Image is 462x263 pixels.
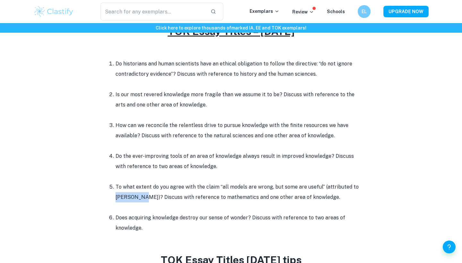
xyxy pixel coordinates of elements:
li: Do the ever-improving tools of an area of knowledge always result in improved knowledge? Discuss ... [116,151,359,182]
li: Does acquiring knowledge destroy our sense of wonder? Discuss with reference to two areas of know... [116,213,359,233]
li: To what extent do you agree with the claim “all models are wrong, but some are useful” (attribute... [116,182,359,213]
p: Review [292,8,314,15]
li: Is our most revered knowledge more fragile than we assume it to be? Discuss with reference to the... [116,89,359,120]
a: Schools [327,9,345,14]
button: UPGRADE NOW [383,6,429,17]
p: Exemplars [250,8,279,15]
button: EL [358,5,371,18]
h6: Click here to explore thousands of marked IA, EE and TOK exemplars ! [1,24,461,31]
button: Help and Feedback [443,241,456,253]
li: How can we reconcile the relentless drive to pursue knowledge with the finite resources we have a... [116,120,359,151]
li: Do historians and human scientists have an ethical obligation to follow the directive: “do not ig... [116,59,359,89]
input: Search for any exemplars... [100,3,205,21]
h6: EL [361,8,368,15]
img: Clastify logo [33,5,74,18]
u: TOK Essay Titles – [DATE] [168,25,295,37]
